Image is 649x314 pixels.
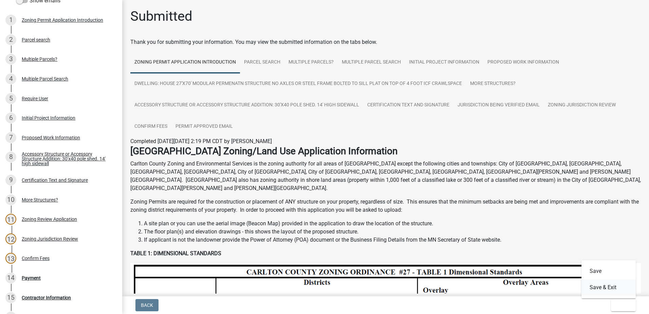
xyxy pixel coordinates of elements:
a: Certification Text and Signature [363,94,453,116]
a: Zoning Jurisdiction Review [544,94,620,116]
p: Zoning Permits are required for the construction or placement of ANY structure on your property, ... [130,198,641,214]
div: Require User [22,96,48,101]
div: Exit [581,260,636,298]
div: Certification Text and Signature [22,178,88,182]
a: Initial Project Information [405,52,483,73]
div: Confirm Fees [22,256,50,261]
a: Zoning Permit Application Introduction [130,52,240,73]
button: Exit [611,299,636,311]
h1: Submitted [130,8,192,24]
div: 11 [5,214,16,225]
a: Dwelling: House 27'x70' modular permenatn structure no axles or steel frame bolted to sill plat o... [130,73,466,95]
span: Back [141,302,153,308]
div: 7 [5,132,16,143]
div: 12 [5,233,16,244]
div: Initial Project Information [22,116,75,120]
div: Proposed Work Information [22,135,80,140]
div: Thank you for submitting your information. You may view the submitted information on the tabs below. [130,38,641,46]
a: Jurisdiction Being Verified Email [453,94,544,116]
div: Multiple Parcels? [22,57,57,62]
a: Parcel search [240,52,284,73]
a: Confirm Fees [130,116,171,138]
div: Zoning Review Application [22,217,77,222]
a: Multiple Parcels? [284,52,338,73]
div: 1 [5,15,16,25]
button: Save & Exit [581,279,636,296]
button: Back [135,299,159,311]
button: Save [581,263,636,279]
div: Payment [22,276,41,280]
div: 3 [5,54,16,65]
li: The floor plan(s) and elevation drawings - this shows the layout of the proposed structure. [144,228,641,236]
div: 8 [5,152,16,162]
div: 10 [5,194,16,205]
a: More Structures? [466,73,520,95]
div: Zoning Jurisdiction Review [22,237,78,241]
span: Exit [616,302,626,308]
strong: [GEOGRAPHIC_DATA] Zoning/Land Use Application Information [130,145,397,157]
div: Parcel search [22,37,50,42]
li: A site plan or you can use the aerial image (Beacon Map) provided in the application to draw the ... [144,220,641,228]
a: Proposed Work Information [483,52,563,73]
div: Zoning Permit Application Introduction [22,18,103,22]
div: Accessory Structure or Accessory Structure Addition: 30'x40 pole shed. 14' high sidewall [22,152,111,166]
a: Multiple Parcel Search [338,52,405,73]
strong: TABLE 1: DIMENSIONAL STANDARDS [130,250,221,257]
span: Completed [DATE][DATE] 2:19 PM CDT by [PERSON_NAME] [130,138,272,144]
div: 14 [5,273,16,283]
div: 4 [5,73,16,84]
li: If applicant is not the landowner provide the Power of Attorney (POA) document or the Business Fi... [144,236,641,244]
div: 13 [5,253,16,264]
div: Contractor Information [22,295,71,300]
a: Permit Approved Email [171,116,237,138]
div: 2 [5,34,16,45]
div: 6 [5,112,16,123]
p: Carlton County Zoning and Environmental Services is the zoning authority for all areas of [GEOGRA... [130,160,641,192]
a: Accessory Structure or Accessory Structure Addition: 30'x40 pole shed. 14' high sidewall [130,94,363,116]
div: Multiple Parcel Search [22,76,68,81]
div: More Structures? [22,197,58,202]
div: 15 [5,292,16,303]
div: 5 [5,93,16,104]
div: 9 [5,175,16,186]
